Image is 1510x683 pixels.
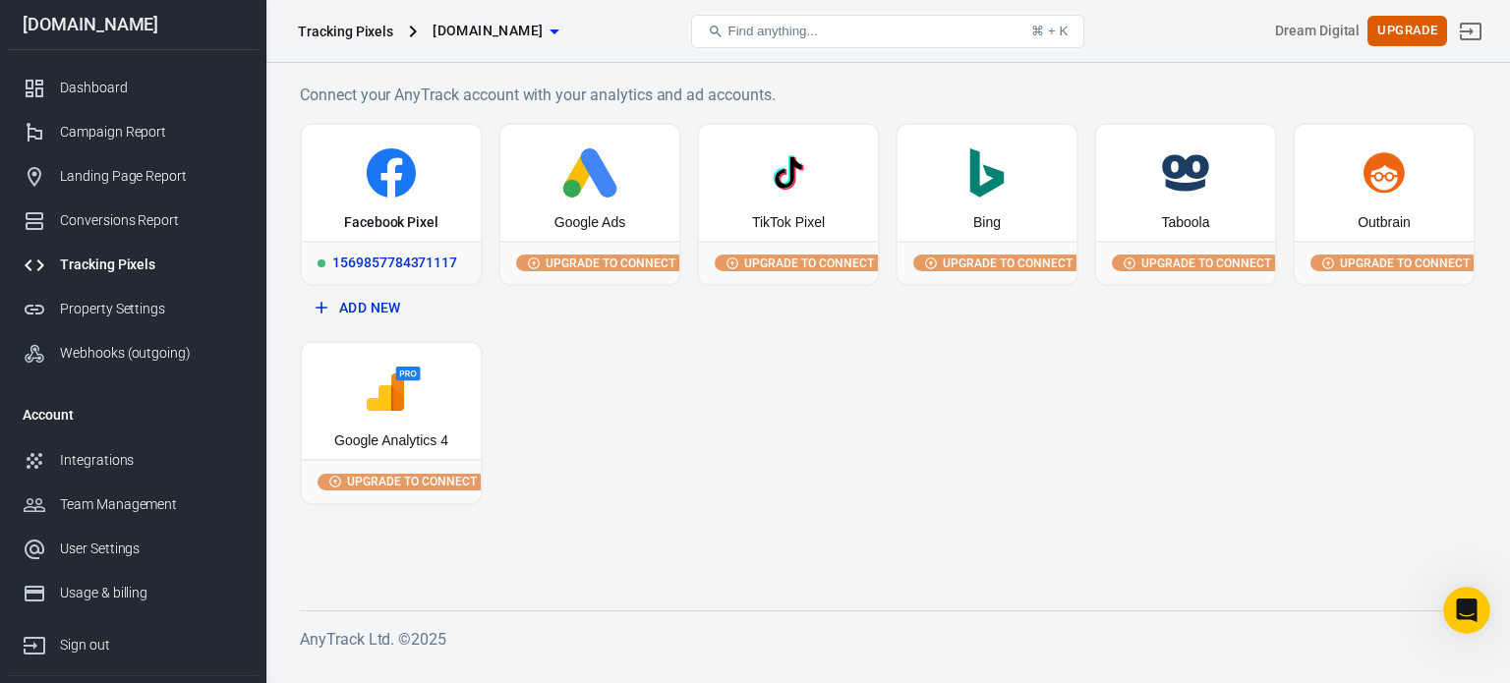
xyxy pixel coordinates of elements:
a: Integrations [7,438,259,483]
h6: AnyTrack Ltd. © 2025 [300,627,1476,652]
li: Account [7,391,259,438]
a: Landing Page Report [7,154,259,199]
div: ⌘ + K [1031,24,1068,38]
button: TaboolaUpgrade to connect [1094,123,1277,286]
span: Find anything... [727,24,817,38]
button: Add New [308,290,475,326]
button: Google AdsUpgrade to connect [498,123,681,286]
a: Conversions Report [7,199,259,243]
div: Account id: 3Y0cixK8 [1275,21,1360,41]
div: Google Analytics 4 [334,431,448,451]
button: Upgrade [1367,16,1447,46]
button: BingUpgrade to connect [896,123,1078,286]
div: Webhooks (outgoing) [60,343,243,364]
button: Find anything...⌘ + K [691,15,1084,48]
div: User Settings [60,539,243,559]
a: User Settings [7,527,259,571]
div: 1569857784371117 [302,241,481,284]
a: Webhooks (outgoing) [7,331,259,375]
div: Tracking Pixels [60,255,243,275]
div: Sign out [60,635,243,655]
button: OutbrainUpgrade to connect [1293,123,1476,286]
div: TikTok Pixel [752,213,825,233]
a: Tracking Pixels [7,243,259,287]
div: Campaign Report [60,122,243,142]
span: Running [318,259,325,267]
span: Upgrade to connect [542,255,679,272]
div: [DOMAIN_NAME] [7,16,259,33]
div: Team Management [60,494,243,515]
button: [DOMAIN_NAME] [425,13,566,49]
div: Usage & billing [60,583,243,603]
a: Team Management [7,483,259,527]
div: Bing [973,213,1001,233]
a: Dashboard [7,66,259,110]
a: Property Settings [7,287,259,331]
div: Conversions Report [60,210,243,231]
a: Sign out [7,615,259,667]
a: Sign out [1447,8,1494,55]
a: Campaign Report [7,110,259,154]
span: Upgrade to connect [343,473,481,490]
div: Google Ads [554,213,625,233]
iframe: Intercom live chat [1443,587,1490,634]
h6: Connect your AnyTrack account with your analytics and ad accounts. [300,83,1476,107]
div: Integrations [60,450,243,471]
span: Upgrade to connect [1137,255,1275,272]
div: Dashboard [60,78,243,98]
div: Facebook Pixel [344,213,438,233]
span: bdcnews.site [433,19,543,43]
button: TikTok PixelUpgrade to connect [697,123,880,286]
span: Upgrade to connect [1336,255,1474,272]
span: Upgrade to connect [939,255,1076,272]
div: Property Settings [60,299,243,319]
div: Outbrain [1358,213,1411,233]
div: Tracking Pixels [298,22,393,41]
div: Taboola [1161,213,1209,233]
a: Facebook PixelRunning1569857784371117 [300,123,483,286]
a: Usage & billing [7,571,259,615]
span: Upgrade to connect [740,255,878,272]
div: Landing Page Report [60,166,243,187]
button: Google Analytics 4Upgrade to connect [300,341,483,504]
